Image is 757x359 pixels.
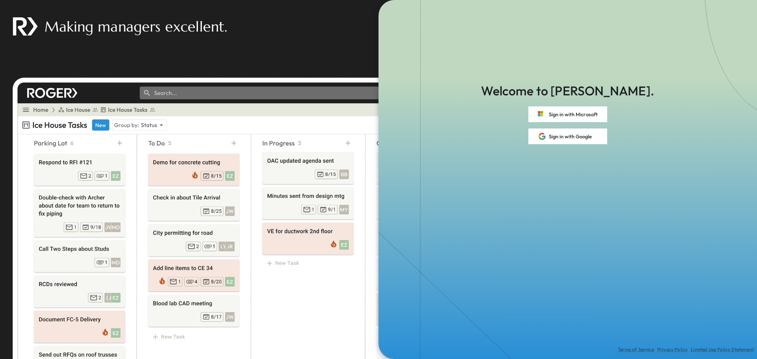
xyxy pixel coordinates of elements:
[528,128,607,144] button: Sign in with Google
[618,346,654,353] a: Terms of Service
[691,346,754,353] a: Limited Use Policy Statement
[528,106,607,122] button: Sign in with Microsoft
[481,82,654,100] p: Welcome to [PERSON_NAME].
[45,17,227,37] p: Making managers excellent.
[657,346,688,353] a: Privacy Policy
